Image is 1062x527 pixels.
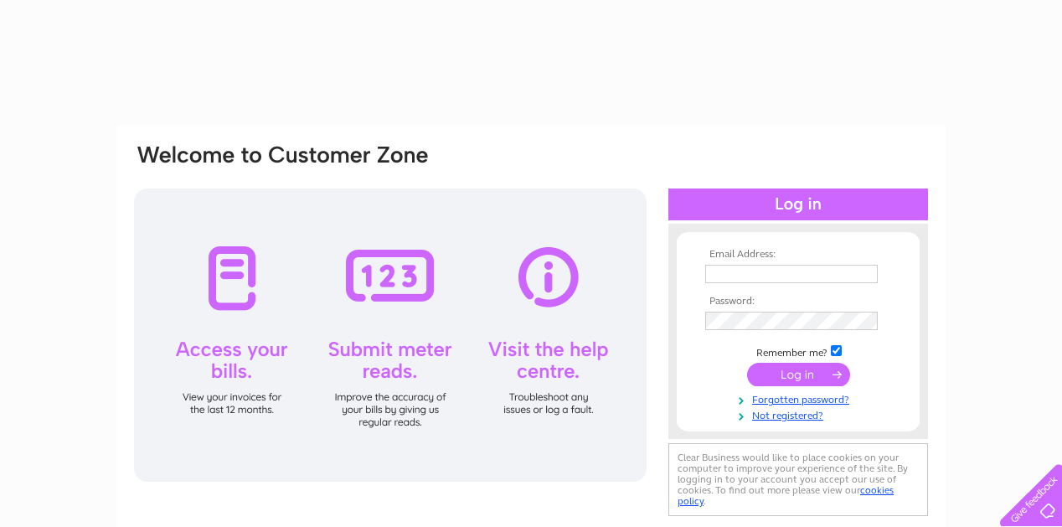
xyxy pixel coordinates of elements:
[747,363,850,386] input: Submit
[705,390,895,406] a: Forgotten password?
[701,249,895,261] th: Email Address:
[705,406,895,422] a: Not registered?
[668,443,928,516] div: Clear Business would like to place cookies on your computer to improve your experience of the sit...
[678,484,894,507] a: cookies policy
[701,296,895,307] th: Password:
[701,343,895,359] td: Remember me?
